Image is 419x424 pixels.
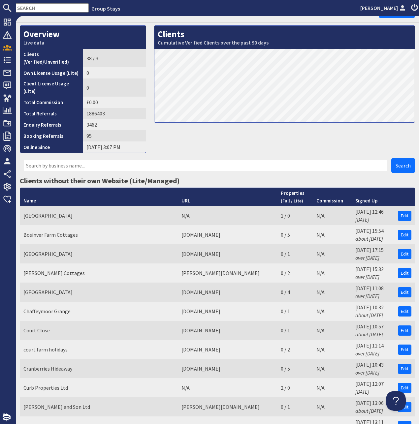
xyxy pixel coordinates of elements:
td: [DOMAIN_NAME] [178,302,277,321]
th: Total Referrals [20,108,83,119]
input: Search by business name... [24,160,387,171]
td: N/A [313,302,352,321]
a: Edit [398,268,411,278]
th: Enquiry Referrals [20,119,83,130]
iframe: Toggle Customer Support [386,391,406,411]
td: [DATE] 12:07 [352,378,395,397]
a: Group Stays [91,5,120,12]
a: [GEOGRAPHIC_DATA] [23,289,73,295]
td: 0 / 1 [277,397,313,416]
th: Own License Usage (Lite) [20,67,83,78]
td: 0 / 1 [277,321,313,340]
a: [PERSON_NAME] and Son Ltd [23,404,90,410]
td: 1 / 0 [277,206,313,225]
td: 1886403 [83,108,146,119]
td: N/A [313,283,352,302]
td: [PERSON_NAME][DOMAIN_NAME] [178,397,277,416]
i: about [DATE] [355,331,383,338]
td: 0 / 4 [277,283,313,302]
td: N/A [313,225,352,244]
td: [DATE] 10:32 [352,302,395,321]
td: [DATE] 13:06 [352,397,395,416]
button: Search [391,158,415,173]
td: N/A [178,206,277,225]
a: Chaffeymoor Grange [23,308,71,315]
a: [GEOGRAPHIC_DATA] [23,251,73,257]
a: Edit [398,306,411,317]
a: Curb Properties Ltd [23,384,68,391]
h3: Clients without their own Website (Lite/Managed) [20,176,415,185]
td: [DATE] 11:14 [352,340,395,359]
i: [DATE] [355,216,369,223]
td: 0 [83,67,146,78]
th: Online Since [20,141,83,153]
td: 0 / 2 [277,340,313,359]
th: Commission [313,188,352,206]
h2: Clients [154,26,415,49]
td: [DATE] 15:32 [352,263,395,283]
a: Edit [398,325,411,336]
a: Edit [398,230,411,240]
a: Edit [398,211,411,221]
a: Edit [398,364,411,374]
a: Cranberries Hideaway [23,365,72,372]
td: 0 [83,78,146,97]
td: 3462 [83,119,146,130]
td: £0.00 [83,97,146,108]
a: [GEOGRAPHIC_DATA] [23,212,73,219]
a: [PERSON_NAME] Cottages [23,270,85,276]
a: Edit [398,287,411,297]
small: (Full / Lite) [281,198,303,204]
small: Cumulative Verified Clients over the past 90 days [158,40,411,46]
small: Live data [23,40,143,46]
a: Edit [398,249,411,259]
th: Total Commission [20,97,83,108]
i: over [DATE] [355,274,379,280]
td: N/A [313,244,352,263]
td: 38 / 3 [83,49,146,67]
td: N/A [313,397,352,416]
h2: Overview [20,26,146,49]
td: N/A [313,263,352,283]
td: 0 / 5 [277,359,313,378]
td: N/A [313,378,352,397]
td: [DATE] 12:46 [352,206,395,225]
td: [PERSON_NAME][DOMAIN_NAME] [178,263,277,283]
input: SEARCH [16,3,89,13]
th: Clients (Verified/Unverified) [20,49,83,67]
img: staytech_i_w-64f4e8e9ee0a9c174fd5317b4b171b261742d2d393467e5bdba4413f4f884c10.svg [3,413,11,421]
td: 0 / 1 [277,302,313,321]
td: [DOMAIN_NAME] [178,359,277,378]
a: Edit [398,383,411,393]
th: Signed Up [352,188,395,206]
td: [DATE] 15:54 [352,225,395,244]
a: [PERSON_NAME] [360,4,407,12]
td: N/A [178,378,277,397]
th: Name [20,188,178,206]
i: over [DATE] [355,350,379,357]
td: N/A [313,206,352,225]
td: [DOMAIN_NAME] [178,225,277,244]
td: [DOMAIN_NAME] [178,283,277,302]
i: over [DATE] [355,369,379,376]
td: [DATE] 10:57 [352,321,395,340]
td: [DATE] 17:15 [352,244,395,263]
td: N/A [313,340,352,359]
th: Booking Referrals [20,130,83,141]
td: 2 / 0 [277,378,313,397]
td: [DOMAIN_NAME] [178,244,277,263]
td: 0 / 5 [277,225,313,244]
td: N/A [313,359,352,378]
i: about [DATE] [355,235,383,242]
td: [DATE] 3:07 PM [83,141,146,153]
td: 0 / 2 [277,263,313,283]
i: over [DATE] [355,255,379,261]
td: [DATE] 10:43 [352,359,395,378]
th: Properties [277,188,313,206]
td: [DOMAIN_NAME] [178,321,277,340]
a: Bosinver Farm Cottages [23,231,78,238]
a: Court Close [23,327,50,334]
th: Client License Usage (Lite) [20,78,83,97]
span: Search [396,162,411,169]
i: over [DATE] [355,293,379,299]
